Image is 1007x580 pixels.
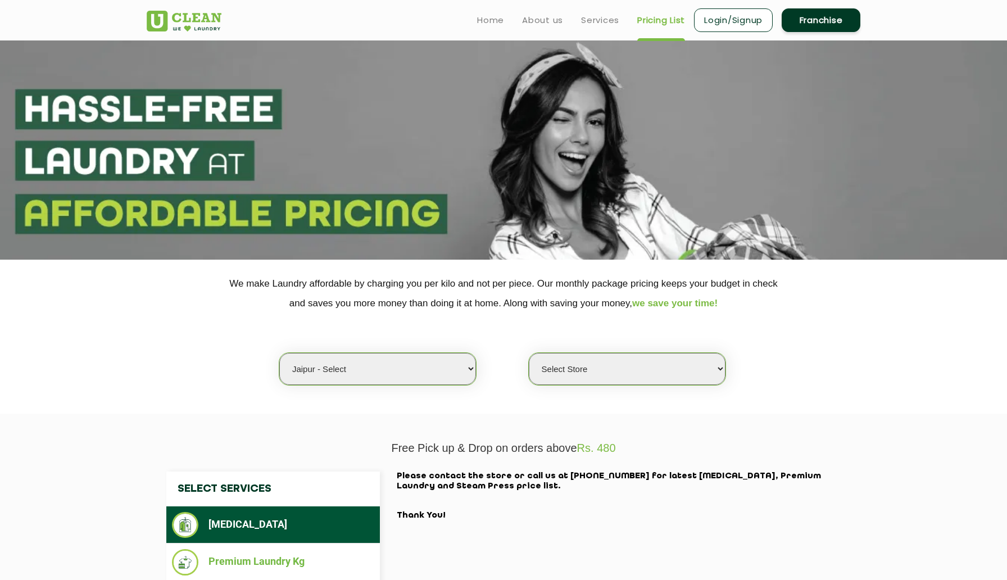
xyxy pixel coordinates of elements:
[397,472,841,521] h2: Please contact the store or call us at [PHONE_NUMBER] for latest [MEDICAL_DATA], Premium Laundry ...
[147,11,221,31] img: UClean Laundry and Dry Cleaning
[172,512,198,538] img: Dry Cleaning
[147,274,860,313] p: We make Laundry affordable by charging you per kilo and not per piece. Our monthly package pricin...
[522,13,563,27] a: About us
[172,549,374,576] li: Premium Laundry Kg
[632,298,718,309] span: we save your time!
[694,8,773,32] a: Login/Signup
[577,442,616,454] span: Rs. 480
[581,13,619,27] a: Services
[172,512,374,538] li: [MEDICAL_DATA]
[172,549,198,576] img: Premium Laundry Kg
[637,13,685,27] a: Pricing List
[782,8,860,32] a: Franchise
[477,13,504,27] a: Home
[147,442,860,455] p: Free Pick up & Drop on orders above
[166,472,380,506] h4: Select Services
